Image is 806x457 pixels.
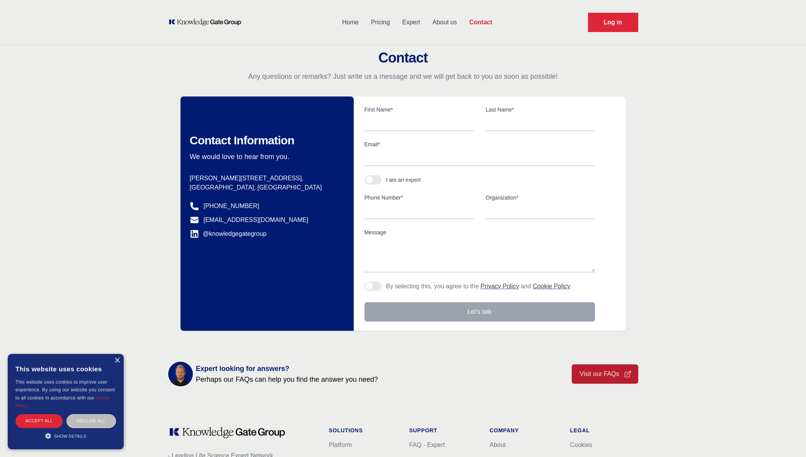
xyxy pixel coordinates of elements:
[336,12,365,32] a: Home
[15,396,110,408] a: Cookie Policy
[190,134,335,147] h2: Contact Information
[481,283,519,289] a: Privacy Policy
[386,282,572,291] p: By selecting this, you agree to the and .
[386,176,421,184] div: I am an expert
[54,434,87,438] span: Show details
[66,414,116,428] div: Decline all
[409,427,477,434] h1: Support
[409,442,445,448] a: FAQ - Expert
[767,420,806,457] iframe: Chat Widget
[190,229,267,239] a: @knowledgegategroup
[396,12,426,32] a: Expert
[190,152,335,161] p: We would love to hear from you.
[114,358,120,364] div: Close
[365,12,396,32] a: Pricing
[533,283,570,289] a: Cookie Policy
[463,12,499,32] a: Contact
[196,363,378,374] span: Expert looking for answers?
[204,201,259,211] a: [PHONE_NUMBER]
[490,442,506,448] a: About
[196,374,378,385] span: Perhaps our FAQs can help you find the answer you need?
[572,364,638,384] a: Visit our FAQs
[15,379,115,401] span: This website uses cookies to improve user experience. By using our website you consent to all coo...
[365,140,595,148] label: Email*
[190,183,335,192] p: [GEOGRAPHIC_DATA], [GEOGRAPHIC_DATA]
[168,362,193,386] img: KOL management, KEE, Therapy area experts
[486,106,595,113] label: Last Name*
[329,427,397,434] h1: Solutions
[204,215,308,225] a: [EMAIL_ADDRESS][DOMAIN_NAME]
[168,19,247,26] a: KOL Knowledge Platform: Talk to Key External Experts (KEE)
[767,420,806,457] div: Chat-widget
[490,427,558,434] h1: Company
[570,427,638,434] h1: Legal
[365,228,595,236] label: Message
[588,13,638,32] a: Request Demo
[365,106,474,113] label: First Name*
[15,360,116,378] div: This website uses cookies
[329,442,352,448] a: Platform
[570,442,593,448] a: Cookies
[15,432,116,440] div: Show details
[190,174,335,183] p: [PERSON_NAME][STREET_ADDRESS],
[365,194,474,201] label: Phone Number*
[365,302,595,322] button: Let's talk
[426,12,463,32] a: About us
[15,414,63,428] div: Accept all
[486,194,595,201] label: Organization*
